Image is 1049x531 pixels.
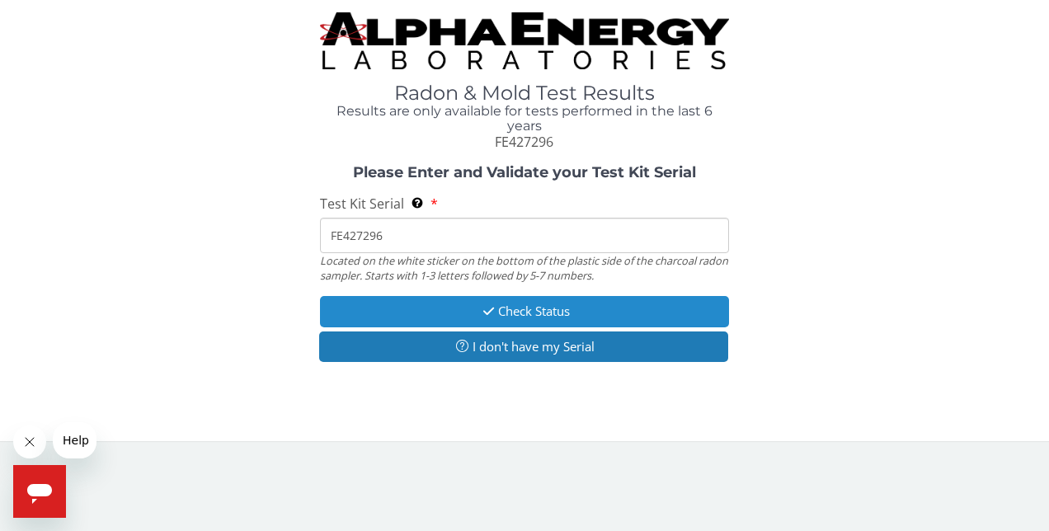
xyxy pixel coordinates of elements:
[320,253,730,284] div: Located on the white sticker on the bottom of the plastic side of the charcoal radon sampler. Sta...
[53,422,96,458] iframe: Message from company
[353,163,696,181] strong: Please Enter and Validate your Test Kit Serial
[320,104,730,133] h4: Results are only available for tests performed in the last 6 years
[320,82,730,104] h1: Radon & Mold Test Results
[13,425,46,458] iframe: Close message
[319,331,729,362] button: I don't have my Serial
[495,133,553,151] span: FE427296
[320,296,730,327] button: Check Status
[13,465,66,518] iframe: Button to launch messaging window
[320,195,404,213] span: Test Kit Serial
[320,12,730,69] img: TightCrop.jpg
